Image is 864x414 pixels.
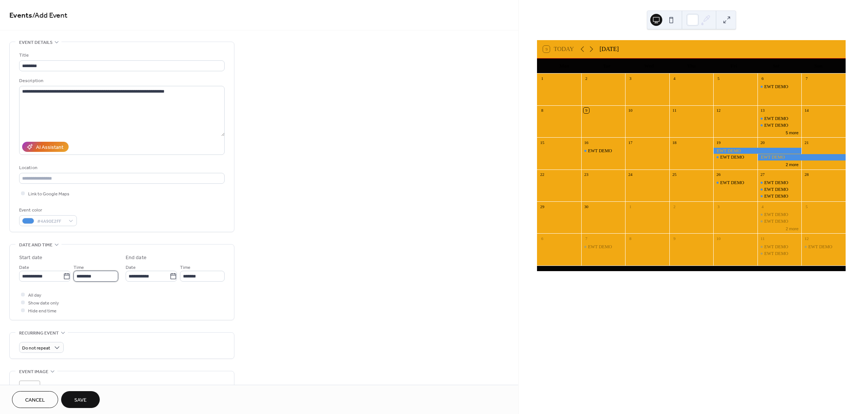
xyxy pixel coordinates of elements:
[804,139,809,145] div: 21
[764,244,788,250] div: EWT DEMO
[757,211,802,218] div: EWT DEMO
[764,180,788,186] div: EWT DEMO
[543,58,585,73] div: Mon
[672,172,677,177] div: 25
[757,122,802,129] div: EWT DEMO
[715,76,721,81] div: 5
[19,264,29,271] span: Date
[583,172,589,177] div: 23
[28,291,41,299] span: All day
[804,204,809,209] div: 5
[25,396,45,404] span: Cancel
[37,217,65,225] span: #4A90E2FF
[73,264,84,271] span: Time
[19,51,223,59] div: Title
[627,172,633,177] div: 24
[36,144,63,151] div: AI Assistant
[783,161,801,167] button: 2 more
[757,244,802,250] div: EWT DEMO
[757,193,802,199] div: EWT DEMO
[757,180,802,186] div: EWT DEMO
[19,368,48,376] span: Event image
[712,58,755,73] div: Fri
[715,204,721,209] div: 3
[22,344,50,352] span: Do not repeat
[180,264,190,271] span: Time
[627,204,633,209] div: 1
[808,244,832,250] div: EWT DEMO
[126,264,136,271] span: Date
[28,299,59,307] span: Show date only
[801,244,846,250] div: EWT DEMO
[627,108,633,113] div: 10
[627,235,633,241] div: 8
[600,45,619,54] div: [DATE]
[760,76,765,81] div: 6
[672,139,677,145] div: 18
[539,108,545,113] div: 8
[627,139,633,145] div: 17
[757,84,802,90] div: EWT DEMO
[715,172,721,177] div: 26
[19,241,52,249] span: Date and time
[19,39,52,46] span: Event details
[28,307,57,315] span: Hide end time
[19,164,223,172] div: Location
[28,190,69,198] span: Link to Google Maps
[720,154,744,160] div: EWT DEMO
[583,139,589,145] div: 16
[672,204,677,209] div: 2
[19,381,40,402] div: ;
[581,148,625,154] div: EWT DEMO
[539,235,545,241] div: 6
[804,235,809,241] div: 12
[588,148,612,154] div: EWT DEMO
[539,139,545,145] div: 15
[764,122,788,129] div: EWT DEMO
[783,225,801,231] button: 2 more
[19,77,223,85] div: Description
[585,58,628,73] div: Tue
[760,235,765,241] div: 11
[764,115,788,122] div: EWT DEMO
[22,142,69,152] button: AI Assistant
[720,180,744,186] div: EWT DEMO
[9,8,32,23] a: Events
[539,76,545,81] div: 1
[12,391,58,408] button: Cancel
[19,329,59,337] span: Recurring event
[583,204,589,209] div: 30
[713,154,757,160] div: EWT DEMO
[672,76,677,81] div: 4
[670,58,712,73] div: Thu
[760,139,765,145] div: 20
[757,154,846,160] div: EWT DEMO
[713,148,801,154] div: EWT DEMO
[588,244,612,250] div: EWT DEMO
[583,235,589,241] div: 7
[764,211,788,218] div: EWT DEMO
[757,250,802,257] div: EWT DEMO
[764,186,788,193] div: EWT DEMO
[628,58,670,73] div: Wed
[764,84,788,90] div: EWT DEMO
[19,254,42,262] div: Start date
[797,58,840,73] div: Sun
[764,250,788,257] div: EWT DEMO
[760,204,765,209] div: 4
[715,139,721,145] div: 19
[32,8,67,23] span: / Add Event
[804,108,809,113] div: 14
[713,180,757,186] div: EWT DEMO
[715,235,721,241] div: 10
[583,76,589,81] div: 2
[764,193,788,199] div: EWT DEMO
[581,244,625,250] div: EWT DEMO
[804,172,809,177] div: 28
[783,129,801,135] button: 5 more
[539,172,545,177] div: 22
[672,108,677,113] div: 11
[764,218,788,225] div: EWT DEMO
[627,76,633,81] div: 3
